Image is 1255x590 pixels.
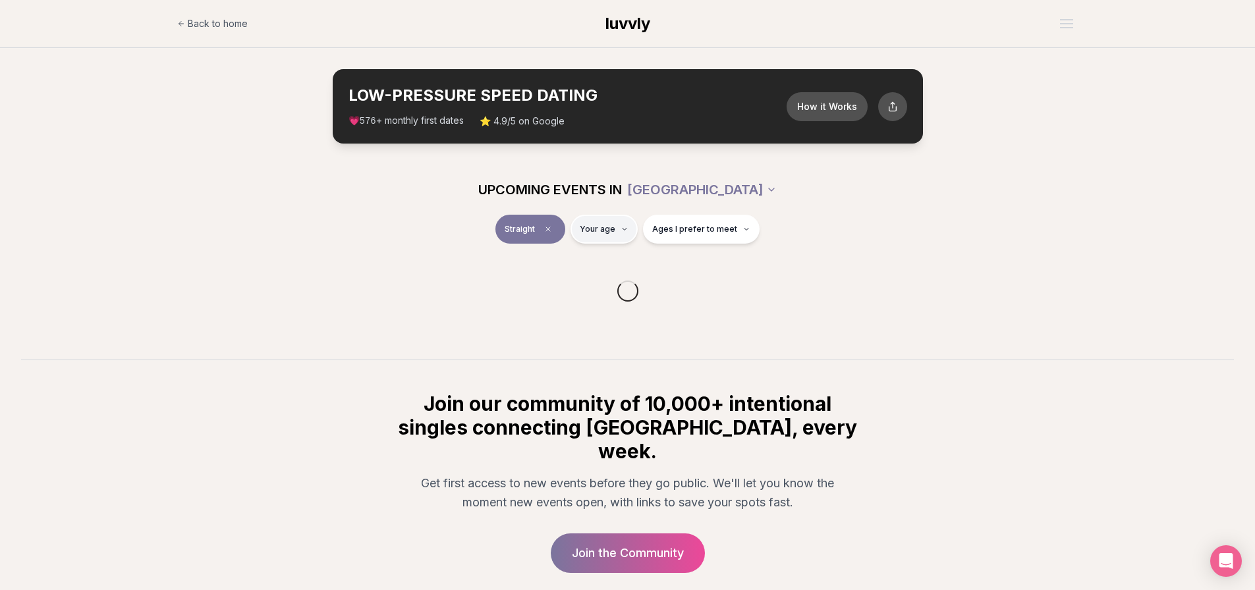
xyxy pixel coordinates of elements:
span: 💗 + monthly first dates [349,114,464,128]
h2: LOW-PRESSURE SPEED DATING [349,85,787,106]
button: Ages I prefer to meet [643,215,760,244]
div: Open Intercom Messenger [1210,545,1242,577]
span: 576 [360,116,376,126]
h2: Join our community of 10,000+ intentional singles connecting [GEOGRAPHIC_DATA], every week. [396,392,860,463]
button: Your age [571,215,638,244]
span: Straight [505,224,535,234]
span: Your age [580,224,615,234]
a: Join the Community [551,533,705,573]
p: Get first access to new events before they go public. We'll let you know the moment new events op... [406,473,849,512]
a: Back to home [177,11,248,37]
span: Clear event type filter [540,221,556,237]
span: ⭐ 4.9/5 on Google [480,115,565,128]
a: luvvly [605,13,650,34]
button: Open menu [1055,14,1078,34]
button: [GEOGRAPHIC_DATA] [627,175,777,204]
span: Back to home [188,17,248,30]
span: luvvly [605,14,650,33]
button: StraightClear event type filter [495,215,565,244]
span: UPCOMING EVENTS IN [478,180,622,199]
span: Ages I prefer to meet [652,224,737,234]
button: How it Works [787,92,868,121]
